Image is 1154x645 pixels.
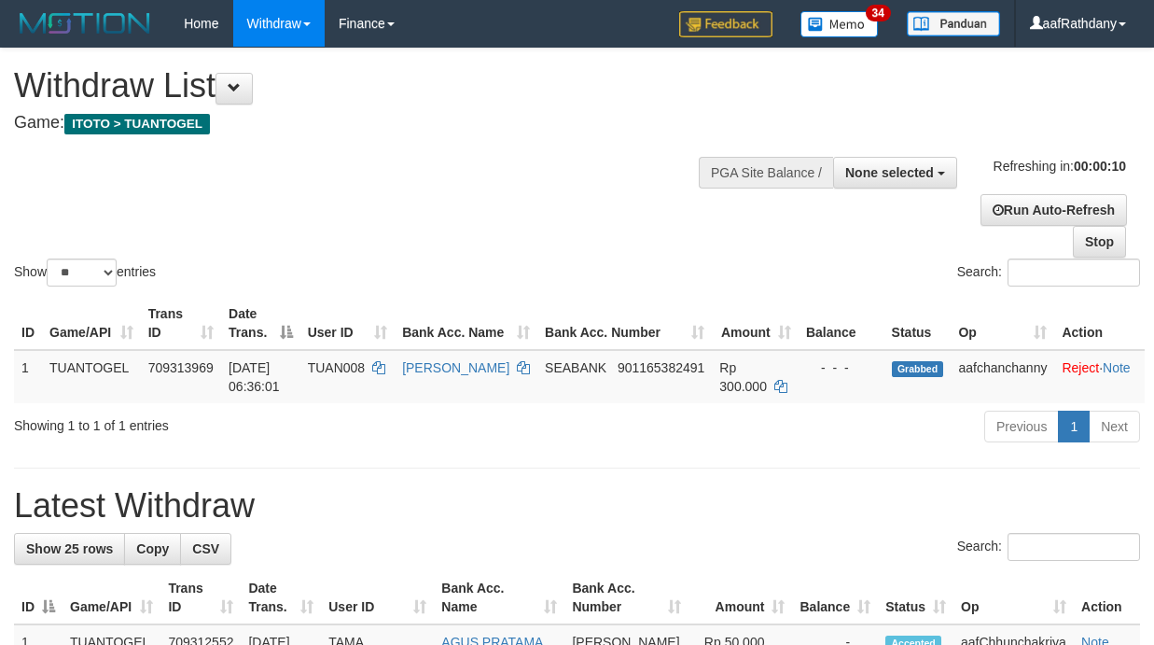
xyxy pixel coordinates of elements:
[42,297,141,350] th: Game/API: activate to sort column ascending
[537,297,712,350] th: Bank Acc. Number: activate to sort column ascending
[148,360,214,375] span: 709313969
[14,259,156,287] label: Show entries
[1054,350,1145,403] td: ·
[14,533,125,565] a: Show 25 rows
[300,297,395,350] th: User ID: activate to sort column ascending
[321,571,434,624] th: User ID: activate to sort column ascending
[192,541,219,556] span: CSV
[14,67,751,105] h1: Withdraw List
[792,571,878,624] th: Balance: activate to sort column ascending
[229,360,280,394] span: [DATE] 06:36:01
[994,159,1126,174] span: Refreshing in:
[806,358,877,377] div: - - -
[1062,360,1099,375] a: Reject
[308,360,365,375] span: TUAN008
[1008,259,1140,287] input: Search:
[984,411,1059,442] a: Previous
[545,360,606,375] span: SEABANK
[957,533,1140,561] label: Search:
[14,487,1140,525] h1: Latest Withdraw
[136,541,169,556] span: Copy
[845,165,934,180] span: None selected
[1073,226,1126,258] a: Stop
[14,409,466,435] div: Showing 1 to 1 of 1 entries
[14,9,156,37] img: MOTION_logo.png
[564,571,688,624] th: Bank Acc. Number: activate to sort column ascending
[980,194,1127,226] a: Run Auto-Refresh
[688,571,792,624] th: Amount: activate to sort column ascending
[1103,360,1131,375] a: Note
[14,114,751,133] h4: Game:
[866,5,891,21] span: 34
[951,350,1054,403] td: aafchanchanny
[719,360,767,394] span: Rp 300.000
[14,571,63,624] th: ID: activate to sort column descending
[957,259,1140,287] label: Search:
[884,297,952,350] th: Status
[800,11,879,37] img: Button%20Memo.svg
[833,157,957,189] button: None selected
[42,350,141,403] td: TUANTOGEL
[892,361,944,377] span: Grabbed
[1008,533,1140,561] input: Search:
[907,11,1000,36] img: panduan.png
[1054,297,1145,350] th: Action
[395,297,537,350] th: Bank Acc. Name: activate to sort column ascending
[699,157,833,189] div: PGA Site Balance /
[141,297,221,350] th: Trans ID: activate to sort column ascending
[1074,159,1126,174] strong: 00:00:10
[679,11,772,37] img: Feedback.jpg
[1074,571,1140,624] th: Action
[434,571,564,624] th: Bank Acc. Name: activate to sort column ascending
[180,533,231,565] a: CSV
[878,571,953,624] th: Status: activate to sort column ascending
[26,541,113,556] span: Show 25 rows
[63,571,160,624] th: Game/API: activate to sort column ascending
[1089,411,1140,442] a: Next
[64,114,210,134] span: ITOTO > TUANTOGEL
[1058,411,1090,442] a: 1
[402,360,509,375] a: [PERSON_NAME]
[221,297,300,350] th: Date Trans.: activate to sort column descending
[160,571,241,624] th: Trans ID: activate to sort column ascending
[953,571,1074,624] th: Op: activate to sort column ascending
[124,533,181,565] a: Copy
[712,297,798,350] th: Amount: activate to sort column ascending
[241,571,321,624] th: Date Trans.: activate to sort column ascending
[799,297,884,350] th: Balance
[14,297,42,350] th: ID
[618,360,704,375] span: Copy 901165382491 to clipboard
[47,259,117,287] select: Showentries
[14,350,42,403] td: 1
[951,297,1054,350] th: Op: activate to sort column ascending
